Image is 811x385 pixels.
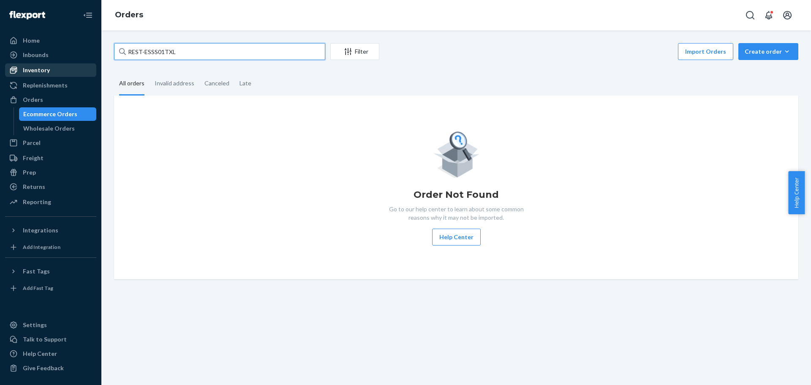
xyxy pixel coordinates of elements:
[119,72,144,96] div: All orders
[5,224,96,237] button: Integrations
[5,136,96,150] a: Parcel
[738,43,798,60] button: Create order
[5,347,96,360] a: Help Center
[23,124,75,133] div: Wholesale Orders
[23,198,51,206] div: Reporting
[23,36,40,45] div: Home
[23,168,36,177] div: Prep
[5,281,96,295] a: Add Fast Tag
[23,284,53,292] div: Add Fast Tag
[204,72,229,94] div: Canceled
[23,226,58,235] div: Integrations
[23,267,50,276] div: Fast Tags
[79,7,96,24] button: Close Navigation
[5,151,96,165] a: Freight
[5,318,96,332] a: Settings
[19,107,97,121] a: Ecommerce Orders
[745,47,792,56] div: Create order
[23,183,45,191] div: Returns
[19,122,97,135] a: Wholesale Orders
[5,34,96,47] a: Home
[5,93,96,106] a: Orders
[23,66,50,74] div: Inventory
[5,240,96,254] a: Add Integration
[331,47,379,56] div: Filter
[9,11,45,19] img: Flexport logo
[23,321,47,329] div: Settings
[108,3,150,27] ol: breadcrumbs
[23,81,68,90] div: Replenishments
[5,265,96,278] button: Fast Tags
[114,43,325,60] input: Search orders
[760,7,777,24] button: Open notifications
[330,43,379,60] button: Filter
[5,361,96,375] button: Give Feedback
[779,7,796,24] button: Open account menu
[23,110,77,118] div: Ecommerce Orders
[155,72,194,94] div: Invalid address
[23,350,57,358] div: Help Center
[23,364,64,372] div: Give Feedback
[115,10,143,19] a: Orders
[5,166,96,179] a: Prep
[382,205,530,222] p: Go to our help center to learn about some common reasons why it may not be imported.
[432,229,481,246] button: Help Center
[5,180,96,194] a: Returns
[5,48,96,62] a: Inbounds
[5,333,96,346] a: Talk to Support
[433,129,479,178] img: Empty list
[414,188,499,202] h1: Order Not Found
[678,43,733,60] button: Import Orders
[239,72,251,94] div: Late
[742,7,759,24] button: Open Search Box
[23,51,49,59] div: Inbounds
[23,96,43,104] div: Orders
[5,63,96,77] a: Inventory
[5,195,96,209] a: Reporting
[23,243,60,251] div: Add Integration
[23,335,67,344] div: Talk to Support
[23,154,44,162] div: Freight
[23,139,41,147] div: Parcel
[5,79,96,92] a: Replenishments
[788,171,805,214] button: Help Center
